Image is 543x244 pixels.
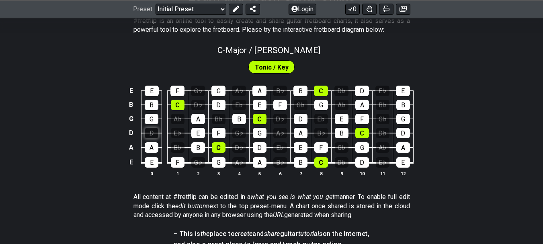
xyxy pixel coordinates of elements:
[335,114,348,124] div: E
[289,3,316,14] button: Login
[372,169,393,178] th: 11
[145,100,158,110] div: B
[273,114,287,124] div: D♭
[175,202,206,210] em: edit button
[253,128,266,138] div: G
[293,86,307,96] div: B
[174,230,369,238] h4: – This is place to and guitar on the Internet,
[145,157,158,168] div: E
[396,114,410,124] div: G
[229,169,249,178] th: 4
[171,114,184,124] div: A♭
[290,169,311,178] th: 7
[355,100,369,110] div: A
[335,128,348,138] div: B
[376,100,389,110] div: B♭
[212,128,225,138] div: F
[294,114,307,124] div: D
[352,169,372,178] th: 10
[126,98,136,112] td: B
[376,157,389,168] div: E♭
[145,114,158,124] div: G
[314,114,328,124] div: E♭
[311,169,331,178] th: 8
[133,5,152,13] span: Preset
[191,100,205,110] div: D♭
[362,3,377,14] button: Toggle Dexterity for all fretkits
[273,142,287,153] div: E♭
[314,128,328,138] div: B♭
[376,142,389,153] div: A♭
[141,169,162,178] th: 0
[273,211,284,219] em: URL
[253,114,266,124] div: C
[126,140,136,155] td: A
[212,114,225,124] div: B♭
[294,157,307,168] div: B
[334,86,348,96] div: D♭
[335,142,348,153] div: G♭
[246,3,260,14] button: Share Preset
[396,3,410,14] button: Create image
[396,142,410,153] div: A
[211,86,225,96] div: G
[396,86,410,96] div: E
[273,157,287,168] div: B♭
[212,100,225,110] div: D
[171,142,184,153] div: B♭
[294,100,307,110] div: G♭
[232,142,246,153] div: D♭
[355,128,369,138] div: C
[232,114,246,124] div: B
[232,86,246,96] div: A♭
[232,128,246,138] div: G♭
[229,3,243,14] button: Edit Preset
[167,169,188,178] th: 1
[191,157,205,168] div: G♭
[191,86,205,96] div: G♭
[393,169,413,178] th: 12
[191,142,205,153] div: B
[335,157,348,168] div: D♭
[171,157,184,168] div: F
[232,157,246,168] div: A♭
[249,169,270,178] th: 5
[314,100,328,110] div: G
[294,128,307,138] div: A
[171,100,184,110] div: C
[145,86,159,96] div: E
[126,155,136,170] td: E
[126,126,136,140] td: D
[235,230,252,238] em: create
[156,3,226,14] select: Preset
[212,142,225,153] div: C
[314,86,328,96] div: C
[355,114,369,124] div: F
[252,86,266,96] div: A
[145,128,158,138] div: D
[253,100,266,110] div: E
[396,100,410,110] div: B
[396,157,410,168] div: E
[208,169,229,178] th: 3
[188,169,208,178] th: 2
[355,157,369,168] div: D
[171,128,184,138] div: E♭
[345,3,360,14] button: 0
[232,100,246,110] div: E♭
[396,128,410,138] div: D
[273,100,287,110] div: F
[145,142,158,153] div: A
[273,128,287,138] div: A♭
[298,230,323,238] em: tutorials
[379,3,393,14] button: Print
[255,62,289,73] span: First enable full edit mode to edit
[376,128,389,138] div: D♭
[376,114,389,124] div: G♭
[191,114,205,124] div: A
[126,112,136,126] td: G
[375,86,389,96] div: E♭
[250,193,334,201] em: what you see is what you get
[264,230,280,238] em: share
[355,142,369,153] div: G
